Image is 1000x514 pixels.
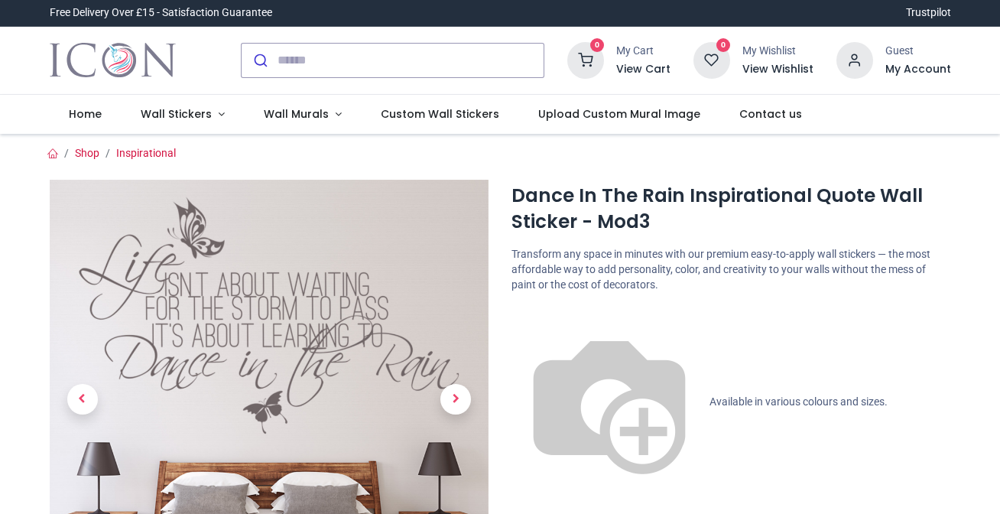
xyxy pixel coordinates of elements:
[906,5,951,21] a: Trustpilot
[50,39,176,82] img: Icon Wall Stickers
[264,106,329,122] span: Wall Murals
[141,106,212,122] span: Wall Stickers
[716,38,731,53] sup: 0
[381,106,499,122] span: Custom Wall Stickers
[122,95,245,135] a: Wall Stickers
[567,53,604,65] a: 0
[885,44,951,59] div: Guest
[538,106,700,122] span: Upload Custom Mural Image
[67,384,98,415] span: Previous
[440,384,471,415] span: Next
[511,183,951,236] h1: Dance In The Rain Inspirational Quote Wall Sticker - Mod3
[709,395,888,408] span: Available in various colours and sizes.
[75,147,99,159] a: Shop
[590,38,605,53] sup: 0
[50,39,176,82] a: Logo of Icon Wall Stickers
[69,106,102,122] span: Home
[742,62,813,77] a: View Wishlist
[50,5,272,21] div: Free Delivery Over £15 - Satisfaction Guarantee
[511,247,951,292] p: Transform any space in minutes with our premium easy-to-apply wall stickers — the most affordable...
[244,95,361,135] a: Wall Murals
[742,44,813,59] div: My Wishlist
[242,44,278,77] button: Submit
[616,44,670,59] div: My Cart
[693,53,730,65] a: 0
[511,304,707,500] img: color-wheel.png
[885,62,951,77] a: My Account
[616,62,670,77] a: View Cart
[116,147,176,159] a: Inspirational
[739,106,802,122] span: Contact us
